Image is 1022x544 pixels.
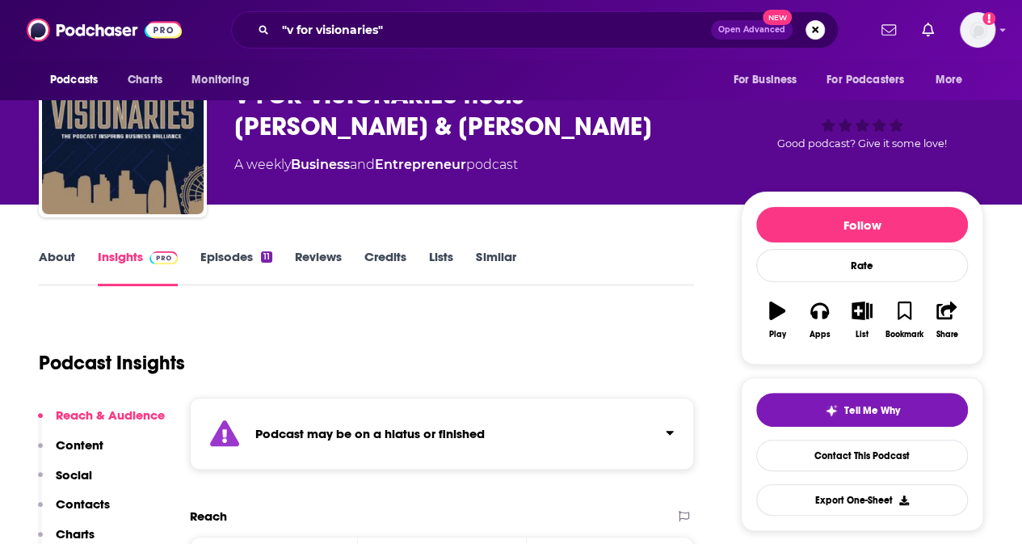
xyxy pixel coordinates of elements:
[711,20,793,40] button: Open AdvancedNew
[741,64,983,164] div: Good podcast? Give it some love!
[190,398,694,470] section: Click to expand status details
[936,330,957,339] div: Share
[231,11,839,48] div: Search podcasts, credits, & more...
[936,69,963,91] span: More
[27,15,182,45] img: Podchaser - Follow, Share and Rate Podcasts
[149,251,178,264] img: Podchaser Pro
[960,12,995,48] img: User Profile
[769,330,786,339] div: Play
[200,249,272,286] a: Episodes11
[810,330,831,339] div: Apps
[875,16,902,44] a: Show notifications dropdown
[291,157,350,172] a: Business
[275,17,711,43] input: Search podcasts, credits, & more...
[261,251,272,263] div: 11
[350,157,375,172] span: and
[38,437,103,467] button: Content
[733,69,797,91] span: For Business
[56,496,110,512] p: Contacts
[885,330,923,339] div: Bookmark
[718,26,785,34] span: Open Advanced
[825,404,838,417] img: tell me why sparkle
[826,69,904,91] span: For Podcasters
[982,12,995,25] svg: Add a profile image
[180,65,270,95] button: open menu
[883,291,925,349] button: Bookmark
[816,65,927,95] button: open menu
[56,467,92,483] p: Social
[429,249,453,286] a: Lists
[756,440,968,471] a: Contact This Podcast
[38,496,110,526] button: Contacts
[50,69,98,91] span: Podcasts
[38,467,92,497] button: Social
[960,12,995,48] button: Show profile menu
[756,207,968,242] button: Follow
[844,404,900,417] span: Tell Me Why
[926,291,968,349] button: Share
[39,351,185,375] h1: Podcast Insights
[960,12,995,48] span: Logged in as PRSuperstar
[295,249,342,286] a: Reviews
[777,137,947,150] span: Good podcast? Give it some love!
[756,291,798,349] button: Play
[98,249,178,286] a: InsightsPodchaser Pro
[42,53,204,214] img: V FOR VISIONARIES hosts RICHARD WARD & ROSAMOND STENHOUSE
[191,69,249,91] span: Monitoring
[756,484,968,516] button: Export One-Sheet
[56,526,95,542] p: Charts
[128,69,162,91] span: Charts
[117,65,172,95] a: Charts
[721,65,817,95] button: open menu
[56,437,103,453] p: Content
[756,249,968,282] div: Rate
[915,16,940,44] a: Show notifications dropdown
[39,249,75,286] a: About
[476,249,515,286] a: Similar
[841,291,883,349] button: List
[255,426,485,441] strong: Podcast may be on a hiatus or finished
[234,155,518,175] div: A weekly podcast
[756,393,968,427] button: tell me why sparkleTell Me Why
[763,10,792,25] span: New
[375,157,466,172] a: Entrepreneur
[364,249,406,286] a: Credits
[39,65,119,95] button: open menu
[924,65,983,95] button: open menu
[190,508,227,524] h2: Reach
[38,407,165,437] button: Reach & Audience
[798,291,840,349] button: Apps
[56,407,165,423] p: Reach & Audience
[856,330,868,339] div: List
